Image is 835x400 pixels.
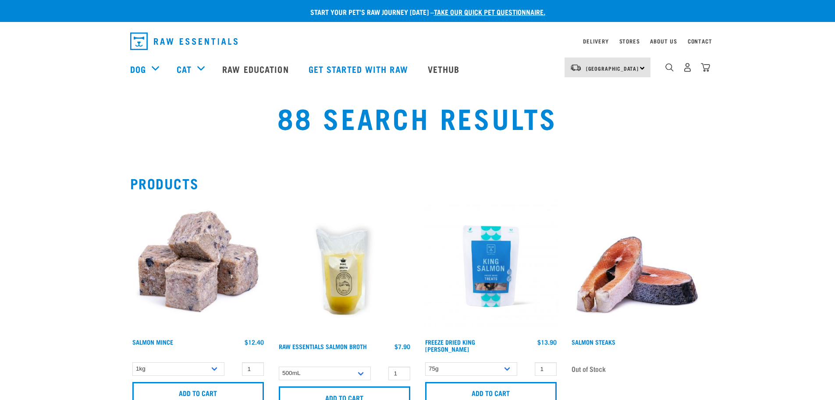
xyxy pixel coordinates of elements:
nav: dropdown navigation [123,29,712,54]
input: 1 [535,362,557,376]
input: 1 [388,367,410,380]
a: Salmon Steaks [572,340,615,343]
input: 1 [242,362,264,376]
img: home-icon@2x.png [701,63,710,72]
a: Dog [130,62,146,76]
a: Stores [619,40,640,43]
img: RE Product Shoot 2023 Nov8584 [423,198,559,334]
img: home-icon-1@2x.png [665,63,674,72]
a: Raw Education [213,51,299,86]
a: Freeze Dried King [PERSON_NAME] [425,340,475,350]
div: $13.90 [537,339,557,346]
img: van-moving.png [570,64,582,72]
span: [GEOGRAPHIC_DATA] [586,67,639,70]
span: Out of Stock [572,362,606,375]
div: $12.40 [245,339,264,346]
a: take our quick pet questionnaire. [434,10,545,14]
img: Raw Essentials Logo [130,32,238,50]
h1: 88 Search Results [155,101,680,133]
img: 1148 Salmon Steaks 01 [569,198,705,334]
a: Delivery [583,40,608,43]
div: $7.90 [394,343,410,350]
img: Salmon Broth [277,198,412,339]
img: user.png [683,63,692,72]
a: About Us [650,40,677,43]
a: Vethub [419,51,471,86]
a: Contact [688,40,712,43]
a: Get started with Raw [300,51,419,86]
a: Cat [177,62,192,76]
a: Salmon Mince [132,340,173,343]
h2: Products [130,175,705,191]
img: 1141 Salmon Mince 01 [130,198,266,334]
a: Raw Essentials Salmon Broth [279,345,367,348]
